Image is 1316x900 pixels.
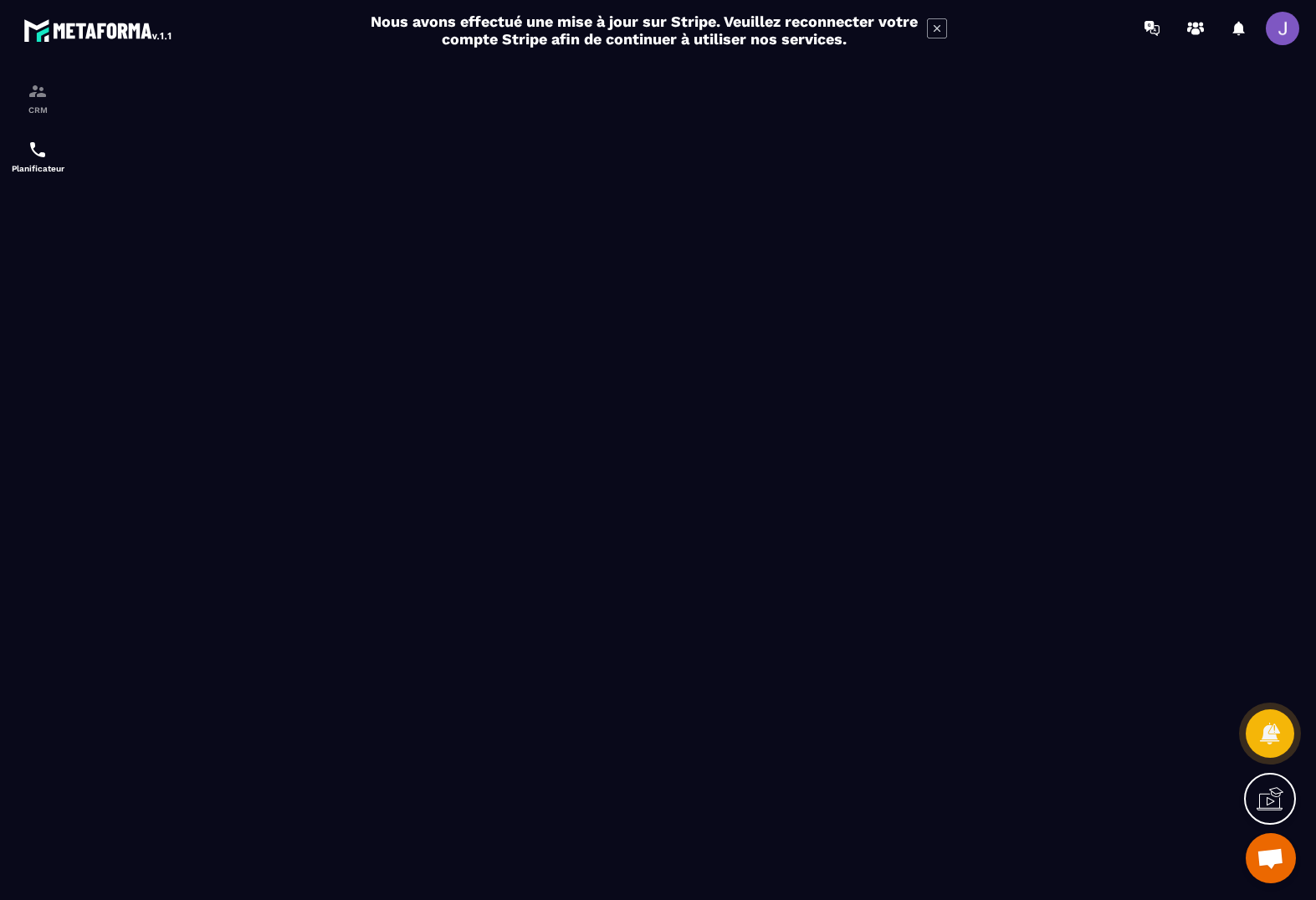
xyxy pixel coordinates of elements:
div: Ouvrir le chat [1246,833,1296,883]
p: CRM [4,105,71,115]
h2: Nous avons effectué une mise à jour sur Stripe. Veuillez reconnecter votre compte Stripe afin de ... [370,13,919,48]
img: logo [23,15,174,45]
a: schedulerschedulerPlanificateur [4,127,71,186]
img: scheduler [28,140,48,160]
img: formation [28,81,48,101]
p: Planificateur [4,164,71,173]
a: formationformationCRM [4,69,71,127]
